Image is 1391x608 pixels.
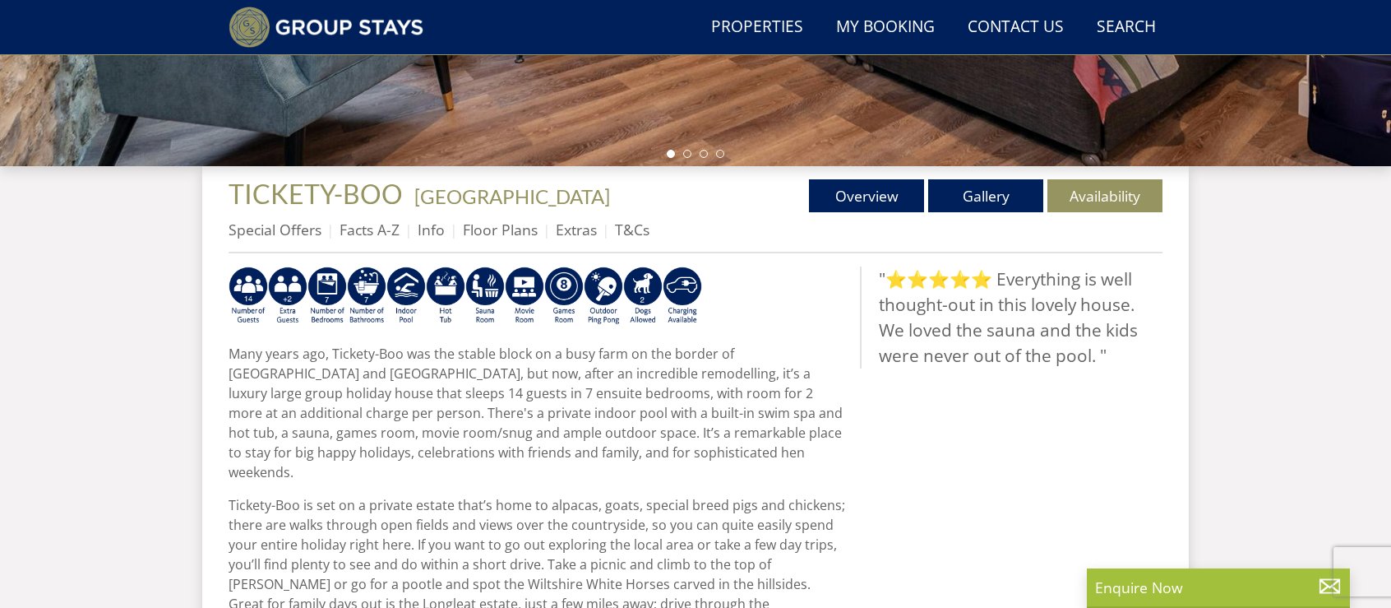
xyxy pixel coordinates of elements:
a: TICKETY-BOO [229,178,408,210]
img: AD_4nXdjbGEeivCGLLmyT_JEP7bTfXsjgyLfnLszUAQeQ4RcokDYHVBt5R8-zTDbAVICNoGv1Dwc3nsbUb1qR6CAkrbZUeZBN... [465,267,505,326]
img: AD_4nXdcQ9KvtZsQ62SDWVQl1bwDTl-yPG6gEIUNbwyrGIsgZo60KRjE4_zywAtQnfn2alr58vaaTkMQrcaGqlbOWBhHpVbyA... [229,267,268,326]
a: Special Offers [229,220,321,239]
a: Availability [1047,179,1162,212]
p: Enquire Now [1095,577,1342,598]
img: AD_4nXdUEjdWxyJEXfF2QMxcnH9-q5XOFeM-cCBkt-KsCkJ9oHmM7j7w2lDMJpoznjTsqM7kKDtmmF2O_bpEel9pzSv0KunaC... [307,267,347,326]
a: Overview [809,179,924,212]
p: Many years ago, Tickety-Boo was the stable block on a busy farm on the border of [GEOGRAPHIC_DATA... [229,344,847,482]
a: [GEOGRAPHIC_DATA] [414,184,610,208]
img: AD_4nXe7_8LrJK20fD9VNWAdfykBvHkWcczWBt5QOadXbvIwJqtaRaRf-iI0SeDpMmH1MdC9T1Vy22FMXzzjMAvSuTB5cJ7z5... [623,267,663,326]
a: Contact Us [961,9,1070,46]
a: Search [1090,9,1162,46]
a: Properties [705,9,810,46]
a: My Booking [830,9,941,46]
img: AD_4nXdrZMsjcYNLGsKuA84hRzvIbesVCpXJ0qqnwZoX5ch9Zjv73tWe4fnFRs2gJ9dSiUubhZXckSJX_mqrZBmYExREIfryF... [544,267,584,326]
img: AD_4nXei2dp4L7_L8OvME76Xy1PUX32_NMHbHVSts-g-ZAVb8bILrMcUKZI2vRNdEqfWP017x6NFeUMZMqnp0JYknAB97-jDN... [386,267,426,326]
img: AD_4nXderG6DENx_2_9dnFQi1Va4rwcomwYm4zVC_jzZzm_1sLeCAGj_DBBvbmq-KspNiRNvbgr313aEBba5KddYqaQkmY34H... [584,267,623,326]
blockquote: "⭐⭐⭐⭐⭐ Everything is well thought-out in this lovely house. We loved the sauna and the kids were ... [860,267,1162,369]
img: AD_4nXcnT2OPG21WxYUhsl9q61n1KejP7Pk9ESVM9x9VetD-X_UXXoxAKaMRZGYNcSGiAsmGyKm0QlThER1osyFXNLmuYOVBV... [663,267,702,326]
span: - [408,184,610,208]
img: Group Stays [229,7,423,48]
a: Extras [556,220,597,239]
a: T&Cs [615,220,649,239]
a: Floor Plans [463,220,538,239]
a: Gallery [928,179,1043,212]
img: AD_4nXc33P8FDBkq7c3VFrx07a_zq9JLjY0LcIEtheC9FmbFRkDPCL4Rlc6eHUbYITBboNPq3Zem3Ubm-qj951-77oyTvg5FL... [347,267,386,326]
span: TICKETY-BOO [229,178,403,210]
a: Facts A-Z [340,220,400,239]
img: AD_4nXcpX5uDwed6-YChlrI2BYOgXwgg3aqYHOhRm0XfZB-YtQW2NrmeCr45vGAfVKUq4uWnc59ZmEsEzoF5o39EWARlT1ewO... [426,267,465,326]
a: Info [418,220,445,239]
img: AD_4nXeP6WuvG491uY6i5ZIMhzz1N248Ei-RkDHdxvvjTdyF2JXhbvvI0BrTCyeHgyWBEg8oAgd1TvFQIsSlzYPCTB7K21VoI... [268,267,307,326]
img: AD_4nXf5HeMvqMpcZ0fO9nf7YF2EIlv0l3oTPRmiQvOQ93g4dO1Y4zXKGJcBE5M2T8mhAf-smX-gudfzQQnK9-uH4PEbWu2YP... [505,267,544,326]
